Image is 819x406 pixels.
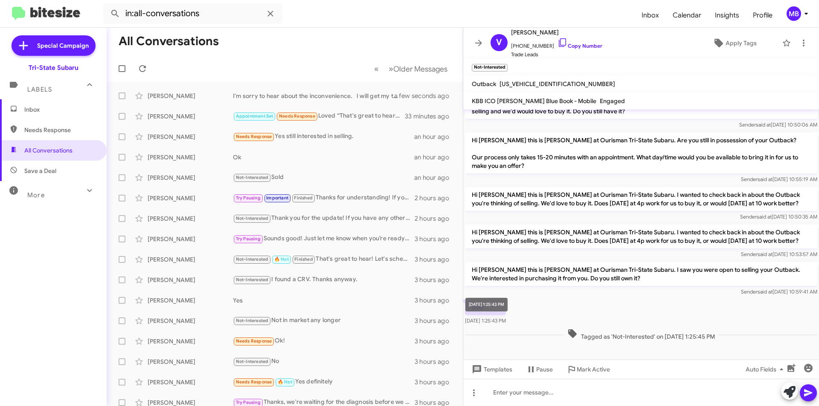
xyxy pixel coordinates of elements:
div: 3 hours ago [415,357,456,366]
span: Mark Active [577,362,610,377]
div: [PERSON_NAME] [148,337,233,346]
button: Next [383,60,453,78]
div: Loved “That's great to hear! If you ever consider selling your vehicle in the future, feel free t... [233,111,405,121]
span: Trade Leads [511,50,602,59]
p: Hi [PERSON_NAME] this is [PERSON_NAME] at Ourisman Tri-State Subaru. Are you still in possession ... [465,132,817,173]
div: an hour ago [414,173,456,182]
span: Not-Interested [236,175,269,180]
span: V [496,36,502,49]
div: 2 hours ago [415,214,456,223]
span: KBB ICO [PERSON_NAME] Blue Book - Mobile [472,97,596,105]
div: [PERSON_NAME] [148,112,233,121]
input: Search [103,3,282,24]
span: Not-Interested [236,216,269,221]
small: Not-Interested [472,64,508,72]
div: [PERSON_NAME] [148,296,233,305]
span: Engaged [600,97,625,105]
button: Apply Tags [691,35,778,51]
span: said at [758,176,773,182]
span: Save a Deal [24,167,56,175]
span: said at [756,121,771,128]
span: All Conversations [24,146,73,155]
div: Ok [233,153,414,161]
span: Apply Tags [726,35,757,51]
span: Older Messages [393,64,447,74]
a: Special Campaign [12,35,96,56]
div: [PERSON_NAME] [148,132,233,141]
div: Yes [233,296,415,305]
div: 3 hours ago [415,235,456,243]
div: 3 hours ago [415,317,456,325]
div: Yes definitely [233,377,415,387]
p: Hi [PERSON_NAME] this is [PERSON_NAME] at Ourisman Tri-State Subaru. I saw you were open to selli... [465,262,817,286]
button: Mark Active [560,362,617,377]
div: 3 hours ago [415,255,456,264]
span: Not-Interested [236,318,269,323]
span: Not-Interested [236,359,269,364]
span: 🔥 Hot [278,379,292,385]
span: More [27,191,45,199]
div: [PERSON_NAME] [148,92,233,100]
span: Sender [DATE] 10:59:41 AM [741,288,817,295]
div: [PERSON_NAME] [148,317,233,325]
span: Finished [294,256,313,262]
div: I found a CRV. Thanks anyway. [233,275,415,285]
span: « [374,63,379,74]
div: [PERSON_NAME] [148,153,233,161]
div: [PERSON_NAME] [148,194,233,202]
div: Tri-State Subaru [29,63,78,72]
span: [DATE] 1:25:43 PM [465,317,506,324]
div: 2 hours ago [415,194,456,202]
div: Thank you for the update! If you have any other vehicles you’re considering selling, or if you're... [233,213,415,223]
div: Yes still interested in selling. [233,132,414,141]
div: [PERSON_NAME] [148,235,233,243]
span: Needs Response [236,134,272,139]
a: Profile [746,3,779,28]
div: [PERSON_NAME] [148,357,233,366]
span: Try Pausing [236,400,261,405]
span: Sender [DATE] 10:55:19 AM [741,176,817,182]
div: Sold [233,173,414,182]
div: a few seconds ago [405,92,456,100]
span: Finished [294,195,313,201]
span: Sender [DATE] 10:53:57 AM [741,251,817,257]
a: Inbox [635,3,666,28]
span: Templates [470,362,512,377]
span: Needs Response [24,126,97,134]
div: Ok! [233,336,415,346]
div: Sounds good! Just let me know when you’re ready to set up an appointment. Looking forward to assi... [233,234,415,244]
span: said at [758,288,773,295]
span: 🔥 Hot [274,256,289,262]
div: 33 minutes ago [405,112,456,121]
div: MB [787,6,801,21]
p: Hi [PERSON_NAME] this is [PERSON_NAME] at Ourisman Tri-State Subaru. I wanted to check back in ab... [465,225,817,248]
a: Insights [708,3,746,28]
div: [DATE] 1:25:43 PM [465,298,508,311]
div: 3 hours ago [415,337,456,346]
div: 3 hours ago [415,378,456,386]
span: said at [758,251,773,257]
button: MB [779,6,810,21]
span: Important [266,195,288,201]
div: No [233,357,415,366]
span: Sender [DATE] 10:50:35 AM [740,213,817,220]
div: Not in market any longer [233,316,415,325]
div: That's great to hear! Let's schedule a time for you to bring it in. Would [DATE] at 4p work for y... [233,254,415,264]
button: Auto Fields [739,362,793,377]
div: 3 hours ago [415,276,456,284]
span: Outback [472,80,496,88]
nav: Page navigation example [369,60,453,78]
button: Pause [519,362,560,377]
span: Auto Fields [746,362,787,377]
span: Pause [536,362,553,377]
span: Needs Response [236,379,272,385]
div: [PERSON_NAME] [148,255,233,264]
span: Inbox [24,105,97,114]
div: 3 hours ago [415,296,456,305]
div: Thanks for understanding! If you need anything, just shoot me an email. I’ll be in touch as soon ... [233,193,415,203]
span: Needs Response [279,113,315,119]
a: Calendar [666,3,708,28]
